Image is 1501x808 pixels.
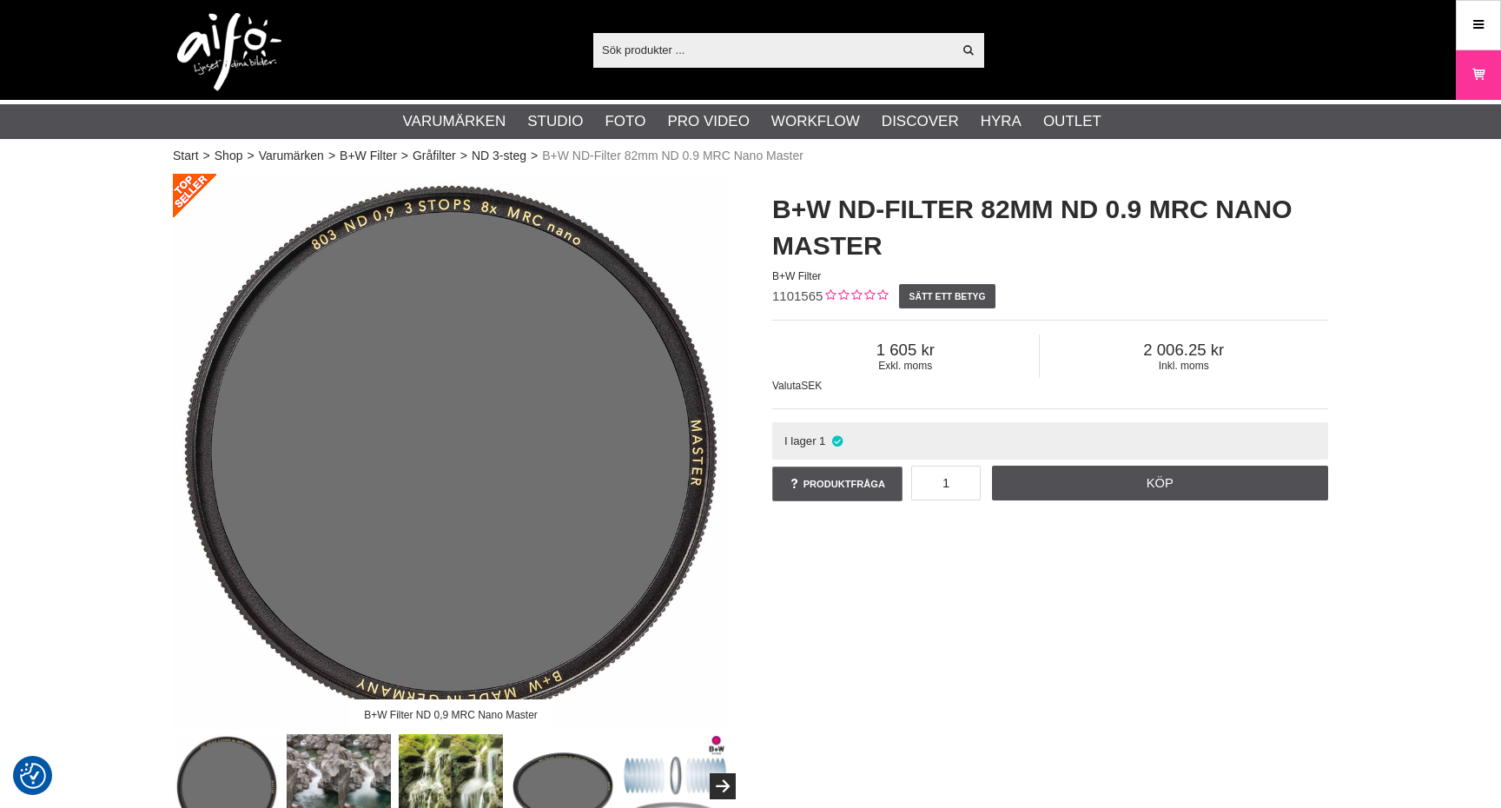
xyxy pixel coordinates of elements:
a: Workflow [771,110,860,133]
a: Start [173,147,199,165]
button: Samtyckesinställningar [20,760,46,791]
a: Discover [882,110,959,133]
span: 1101565 [772,288,823,303]
a: B+W Filter [340,147,397,165]
div: Kundbetyg: 0 [823,288,888,306]
a: Varumärken [403,110,506,133]
span: B+W Filter [772,270,821,282]
span: > [531,147,538,165]
button: Next [710,773,736,799]
a: Produktfråga [772,467,903,501]
a: ND 3-steg [472,147,526,165]
span: > [247,147,254,165]
div: B+W Filter ND 0,9 MRC Nano Master [349,699,552,730]
span: B+W ND-Filter 82mm ND 0.9 MRC Nano Master [542,147,803,165]
span: > [203,147,210,165]
a: Foto [605,110,645,133]
span: > [401,147,408,165]
img: Revisit consent button [20,763,46,789]
a: Studio [527,110,583,133]
i: I lager [830,434,844,447]
span: 1 605 [772,341,1039,360]
span: SEK [801,380,822,392]
span: I lager [784,434,817,447]
span: > [328,147,335,165]
input: Sök produkter ... [593,36,952,63]
span: Inkl. moms [1040,360,1328,372]
a: Hyra [981,110,1022,133]
a: Sätt ett betyg [899,284,995,308]
span: Exkl. moms [772,360,1039,372]
img: B+W Filter ND 0,9 MRC Nano Master [173,174,729,730]
a: Varumärken [259,147,324,165]
a: Outlet [1043,110,1101,133]
h1: B+W ND-Filter 82mm ND 0.9 MRC Nano Master [772,191,1328,264]
img: logo.png [177,13,281,91]
a: Gråfilter [413,147,456,165]
a: Pro Video [667,110,749,133]
a: Köp [992,466,1329,500]
span: 1 [819,434,825,447]
span: > [460,147,467,165]
span: Valuta [772,380,801,392]
span: 2 006.25 [1040,341,1328,360]
a: Shop [215,147,243,165]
